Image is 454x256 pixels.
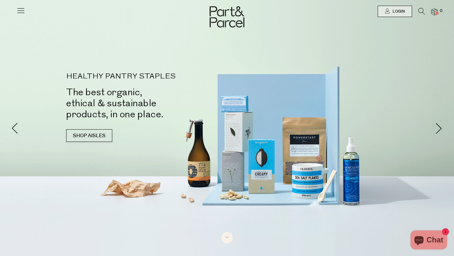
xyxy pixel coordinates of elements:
h2: The best organic, ethical & sustainable products, in one place. [66,87,236,120]
a: Login [378,6,412,17]
img: Part&Parcel [210,6,244,27]
inbox-online-store-chat: Shopify online store chat [409,230,449,251]
span: 0 [438,8,444,14]
p: HEALTHY PANTRY STAPLES [66,73,236,80]
a: 0 [431,9,438,15]
span: Login [391,9,405,14]
a: SHOP AISLES [66,129,112,142]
